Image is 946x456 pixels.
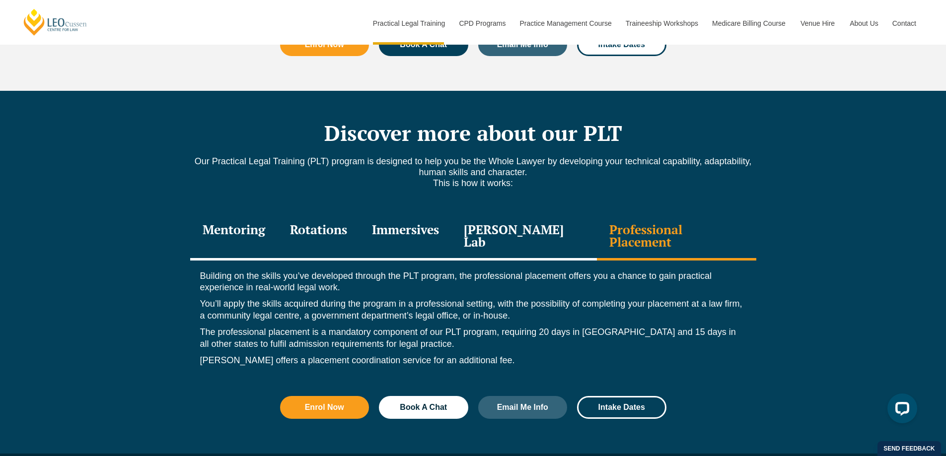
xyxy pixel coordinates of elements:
[379,396,468,419] a: Book A Chat
[200,270,746,294] p: Building on the skills you’ve developed through the PLT program, the professional placement offer...
[478,396,568,419] a: Email Me Info
[512,2,618,45] a: Practice Management Course
[885,2,924,45] a: Contact
[793,2,842,45] a: Venue Hire
[618,2,705,45] a: Traineeship Workshops
[478,33,568,56] a: Email Me Info
[842,2,885,45] a: About Us
[360,213,451,261] div: Immersives
[365,2,452,45] a: Practical Legal Training
[400,41,447,49] span: Book A Chat
[200,298,746,322] p: You’ll apply the skills acquired during the program in a professional setting, with the possibili...
[305,41,344,49] span: Enrol Now
[190,121,756,145] h2: Discover more about our PLT
[190,213,278,261] div: Mentoring
[400,403,447,411] span: Book A Chat
[577,396,666,419] a: Intake Dates
[280,396,369,419] a: Enrol Now
[497,403,548,411] span: Email Me Info
[278,213,360,261] div: Rotations
[451,2,512,45] a: CPD Programs
[280,33,369,56] a: Enrol Now
[200,355,746,366] p: [PERSON_NAME] offers a placement coordination service for an additional fee.
[598,41,645,49] span: Intake Dates
[705,2,793,45] a: Medicare Billing Course
[451,213,597,261] div: [PERSON_NAME] Lab
[577,33,666,56] a: Intake Dates
[379,33,468,56] a: Book A Chat
[22,8,88,36] a: [PERSON_NAME] Centre for Law
[598,403,645,411] span: Intake Dates
[200,326,746,350] p: The professional placement is a mandatory component of our PLT program, requiring 20 days in [GEO...
[597,213,756,261] div: Professional Placement
[879,390,921,431] iframe: LiveChat chat widget
[305,403,344,411] span: Enrol Now
[497,41,548,49] span: Email Me Info
[190,156,756,189] p: Our Practical Legal Training (PLT) program is designed to help you be the Whole Lawyer by develop...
